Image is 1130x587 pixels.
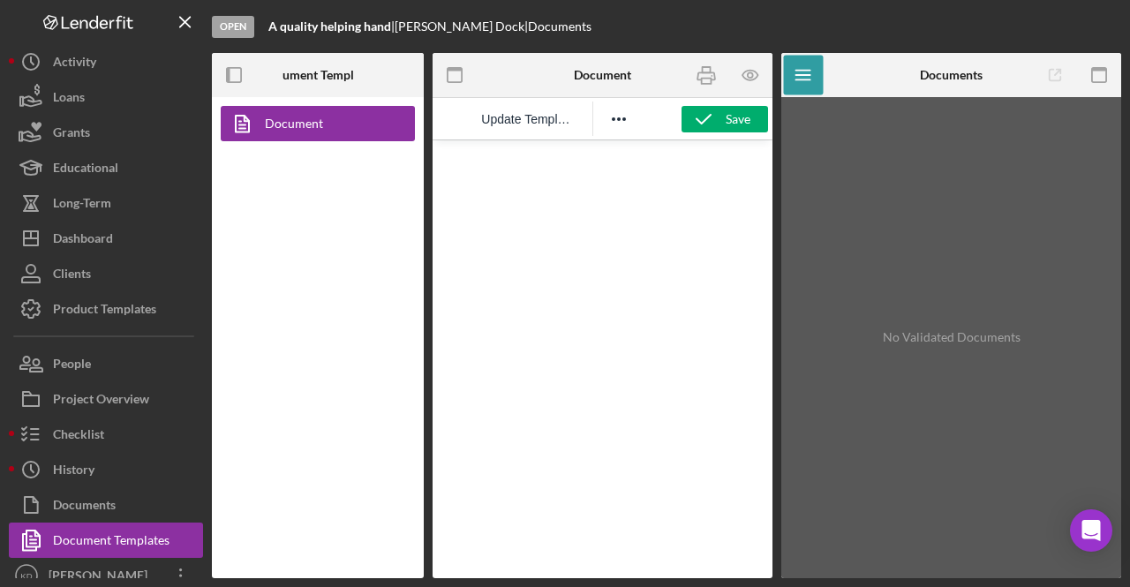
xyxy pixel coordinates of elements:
[53,79,85,119] div: Loans
[9,452,203,487] button: History
[528,19,591,34] div: Documents
[53,44,96,84] div: Activity
[53,381,149,421] div: Project Overview
[53,487,116,527] div: Documents
[53,150,118,190] div: Educational
[9,417,203,452] button: Checklist
[9,44,203,79] button: Activity
[9,79,203,115] button: Loans
[9,221,203,256] button: Dashboard
[726,106,750,132] div: Save
[574,68,631,82] b: Document
[53,221,113,260] div: Dashboard
[395,19,528,34] div: [PERSON_NAME] Dock |
[9,291,203,327] button: Product Templates
[604,107,634,132] button: Reveal or hide additional toolbar items
[9,256,203,291] button: Clients
[53,417,104,456] div: Checklist
[53,523,169,562] div: Document Templates
[20,571,32,581] text: KD
[9,523,203,558] button: Document Templates
[268,19,395,34] div: |
[474,107,581,132] button: Reset the template to the current product template value
[481,112,574,126] span: Update Template
[1070,509,1112,552] div: Open Intercom Messenger
[53,185,111,225] div: Long-Term
[920,68,983,82] b: Documents
[790,106,1112,569] div: No Validated Documents
[9,381,203,417] button: Project Overview
[260,68,376,82] b: Document Templates
[221,106,406,141] a: Document
[9,115,203,150] button: Grants
[9,487,203,523] button: Documents
[53,256,91,296] div: Clients
[53,115,90,154] div: Grants
[9,346,203,381] button: People
[268,19,391,34] b: A quality helping hand
[9,185,203,221] button: Long-Term
[9,150,203,185] button: Educational
[682,106,768,132] button: Save
[212,16,254,38] div: Open
[433,140,772,578] iframe: Rich Text Area
[53,452,94,492] div: History
[53,291,156,331] div: Product Templates
[53,346,91,386] div: People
